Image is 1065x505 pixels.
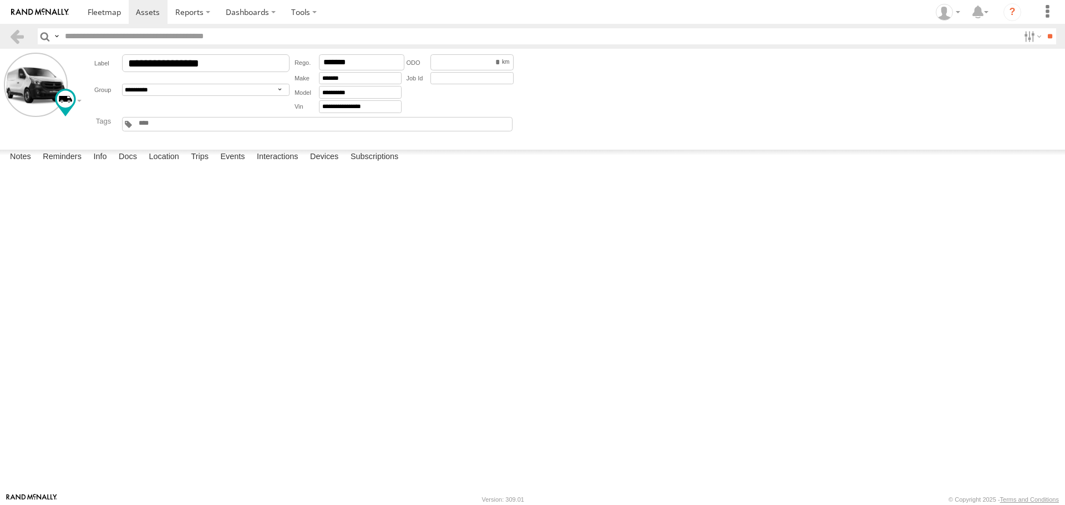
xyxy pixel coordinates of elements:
label: Notes [4,150,37,165]
a: Visit our Website [6,494,57,505]
label: Search Filter Options [1020,28,1043,44]
label: Reminders [37,150,87,165]
img: rand-logo.svg [11,8,69,16]
div: © Copyright 2025 - [949,496,1059,503]
label: Subscriptions [345,150,404,165]
div: Change Map Icon [55,89,76,116]
label: Info [88,150,112,165]
div: Version: 309.01 [482,496,524,503]
label: Search Query [52,28,61,44]
div: Trevor Wirkus [932,4,964,21]
label: Docs [113,150,143,165]
label: Trips [185,150,214,165]
label: Interactions [251,150,304,165]
label: Devices [305,150,344,165]
a: Back to previous Page [9,28,25,44]
a: Terms and Conditions [1000,496,1059,503]
i: ? [1003,3,1021,21]
label: Location [143,150,185,165]
label: Events [215,150,250,165]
